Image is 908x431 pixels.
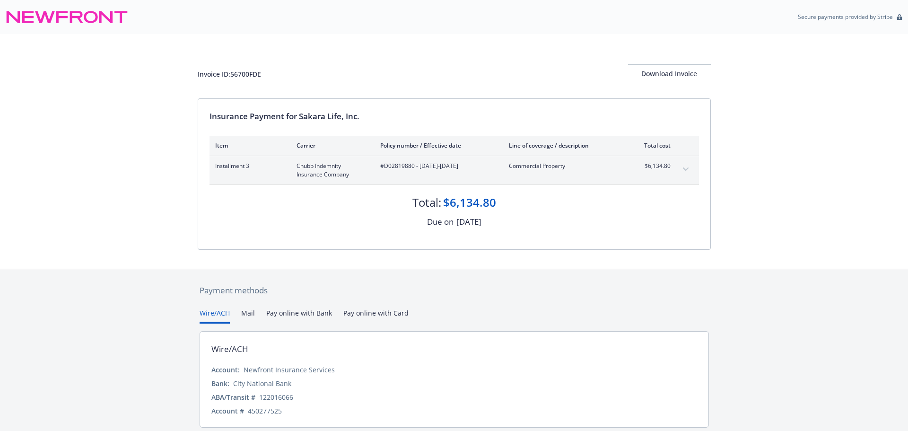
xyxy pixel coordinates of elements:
[509,141,620,150] div: Line of coverage / description
[443,194,496,211] div: $6,134.80
[200,308,230,324] button: Wire/ACH
[210,156,699,185] div: Installment 3Chubb Indemnity Insurance Company#D02819880 - [DATE]-[DATE]Commercial Property$6,134...
[200,284,709,297] div: Payment methods
[211,378,229,388] div: Bank:
[198,69,261,79] div: Invoice ID: 56700FDE
[427,216,454,228] div: Due on
[380,162,494,170] span: #D02819880 - [DATE]-[DATE]
[297,162,365,179] span: Chubb Indemnity Insurance Company
[628,64,711,83] button: Download Invoice
[678,162,693,177] button: expand content
[211,365,240,375] div: Account:
[456,216,481,228] div: [DATE]
[297,141,365,150] div: Carrier
[244,365,335,375] div: Newfront Insurance Services
[211,343,248,355] div: Wire/ACH
[211,392,255,402] div: ABA/Transit #
[211,406,244,416] div: Account #
[241,308,255,324] button: Mail
[266,308,332,324] button: Pay online with Bank
[343,308,409,324] button: Pay online with Card
[628,65,711,83] div: Download Invoice
[215,141,281,150] div: Item
[798,13,893,21] p: Secure payments provided by Stripe
[412,194,441,211] div: Total:
[635,141,671,150] div: Total cost
[380,141,494,150] div: Policy number / Effective date
[248,406,282,416] div: 450277525
[210,110,699,123] div: Insurance Payment for Sakara Life, Inc.
[509,162,620,170] span: Commercial Property
[259,392,293,402] div: 122016066
[635,162,671,170] span: $6,134.80
[215,162,281,170] span: Installment 3
[233,378,291,388] div: City National Bank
